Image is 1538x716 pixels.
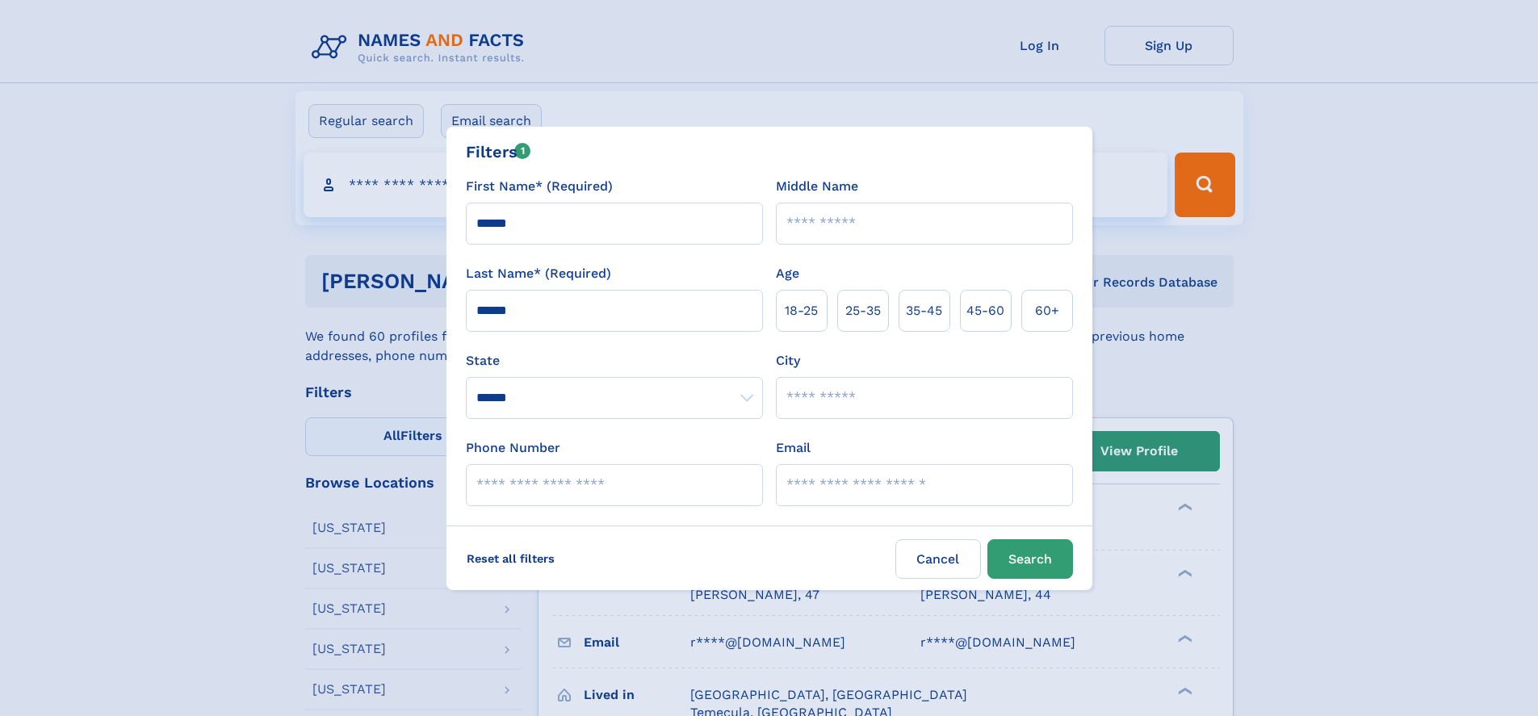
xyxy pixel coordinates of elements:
span: 60+ [1035,301,1059,320]
label: First Name* (Required) [466,177,613,196]
label: Reset all filters [456,539,565,578]
label: Phone Number [466,438,560,458]
span: 25‑35 [845,301,881,320]
span: 18‑25 [785,301,818,320]
label: Last Name* (Required) [466,264,611,283]
label: Email [776,438,811,458]
label: Age [776,264,799,283]
div: Filters [466,140,531,164]
button: Search [987,539,1073,579]
label: City [776,351,800,371]
label: Middle Name [776,177,858,196]
span: 35‑45 [906,301,942,320]
span: 45‑60 [966,301,1004,320]
label: Cancel [895,539,981,579]
label: State [466,351,763,371]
